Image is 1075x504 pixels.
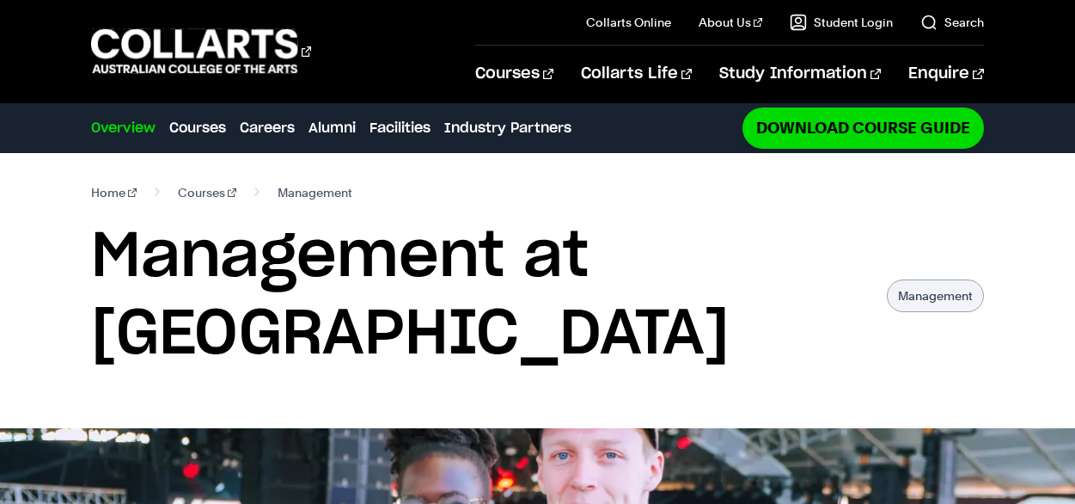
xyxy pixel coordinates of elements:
[169,118,226,138] a: Courses
[178,181,236,205] a: Courses
[719,46,881,102] a: Study Information
[581,46,692,102] a: Collarts Life
[91,118,156,138] a: Overview
[475,46,553,102] a: Courses
[699,14,762,31] a: About Us
[91,218,869,373] h1: Management at [GEOGRAPHIC_DATA]
[91,181,137,205] a: Home
[887,280,984,312] p: Management
[91,27,311,76] div: Go to homepage
[742,108,984,148] a: Download Course Guide
[586,14,671,31] a: Collarts Online
[790,14,893,31] a: Student Login
[370,118,431,138] a: Facilities
[920,14,984,31] a: Search
[240,118,295,138] a: Careers
[444,118,571,138] a: Industry Partners
[308,118,356,138] a: Alumni
[278,181,352,205] span: Management
[908,46,983,102] a: Enquire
